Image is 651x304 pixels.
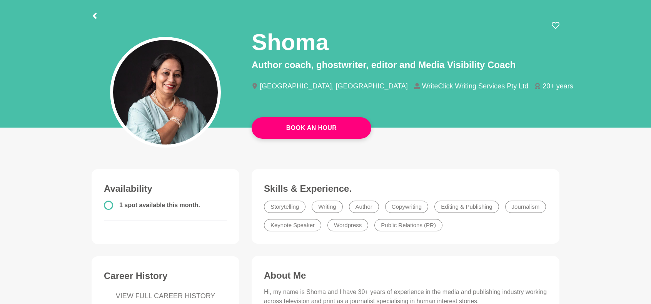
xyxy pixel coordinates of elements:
[104,291,227,301] a: VIEW FULL CAREER HISTORY
[119,202,200,208] span: 1 spot available this month.
[252,58,559,72] p: Author coach, ghostwriter, editor and Media Visibility Coach
[264,183,547,194] h3: Skills & Experience.
[414,83,534,90] li: WriteClick Writing Services Pty Ltd
[104,270,227,282] h3: Career History
[252,117,371,139] a: Book An Hour
[252,83,414,90] li: [GEOGRAPHIC_DATA], [GEOGRAPHIC_DATA]
[264,270,547,281] h3: About Me
[534,83,579,90] li: 20+ years
[252,28,329,56] h1: Shoma
[104,183,227,194] h3: Availability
